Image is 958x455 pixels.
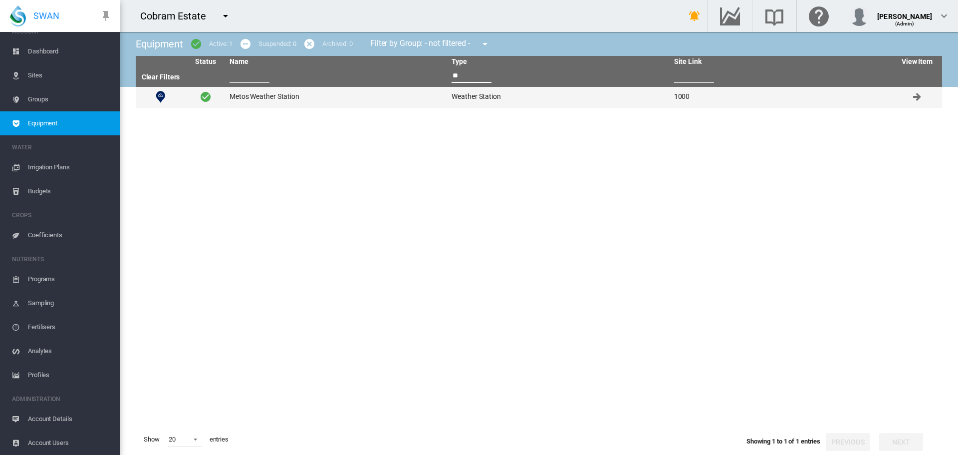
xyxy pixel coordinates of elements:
span: Budgets [28,179,112,203]
span: Showing 1 to 1 of 1 entries [746,438,820,445]
th: Site Link [670,56,892,68]
span: Programs [28,267,112,291]
md-icon: Search the knowledge base [762,10,786,22]
button: icon-menu-down [475,34,495,54]
div: Archived: 0 [322,39,353,48]
span: Irrigation Plans [28,155,112,179]
img: profile.jpg [849,6,869,26]
md-icon: Click to go to equipment [911,91,923,103]
md-icon: icon-minus-circle [239,38,251,50]
tr: Weather Station Metos Weather Station Weather Station 1000 Click to go to equipment [136,87,942,107]
span: (Admin) [895,21,915,26]
button: icon-bell-ring [685,6,705,26]
a: Name [230,57,248,65]
td: Weather Station [448,87,670,107]
md-icon: icon-menu-down [479,38,491,50]
span: Dashboard [28,39,112,63]
a: Type [452,57,467,65]
span: Account Users [28,431,112,455]
md-icon: icon-chevron-down [938,10,950,22]
span: Coefficients [28,223,112,247]
md-icon: Go to the Data Hub [718,10,742,22]
span: Profiles [28,363,112,387]
a: Status [195,57,216,65]
div: Suspended: 0 [258,39,296,48]
div: Active: 1 [209,39,233,48]
button: Click to go to equipment [907,87,927,107]
md-icon: icon-pin [100,10,112,22]
span: entries [206,431,233,448]
img: 10.svg [155,91,167,103]
md-icon: icon-bell-ring [689,10,701,22]
button: icon-menu-down [216,6,236,26]
span: Analytes [28,339,112,363]
span: WATER [12,139,112,155]
th: View Item [892,56,942,68]
div: Cobram Estate [140,9,215,23]
a: Clear Filters [142,73,180,81]
span: Show [140,431,164,448]
span: Equipment [28,111,112,135]
span: NUTRIENTS [12,251,112,267]
md-icon: icon-menu-down [220,10,232,22]
td: 1000 [670,87,892,107]
span: SWAN [33,9,59,22]
span: Fertilisers [28,315,112,339]
md-icon: icon-checkbox-marked-circle [190,38,202,50]
div: 20 [169,436,176,443]
div: [PERSON_NAME] [877,7,932,17]
button: Next [879,433,923,451]
md-icon: Click here for help [807,10,831,22]
img: SWAN-Landscape-Logo-Colour-drop.png [10,5,26,26]
span: Sites [28,63,112,87]
span: Account Details [28,407,112,431]
span: Equipment [136,38,183,50]
td: Metos Weather Station [226,87,448,107]
button: Previous [826,433,870,451]
span: Active [200,91,212,103]
div: Filter by Group: - not filtered - [363,34,498,54]
span: CROPS [12,207,112,223]
span: Sampling [28,291,112,315]
td: Weather Station [136,87,186,107]
button: icon-checkbox-marked-circle [186,34,206,54]
button: icon-minus-circle [236,34,255,54]
span: ADMINISTRATION [12,391,112,407]
md-icon: icon-cancel [303,38,315,50]
span: Groups [28,87,112,111]
button: icon-cancel [299,34,319,54]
